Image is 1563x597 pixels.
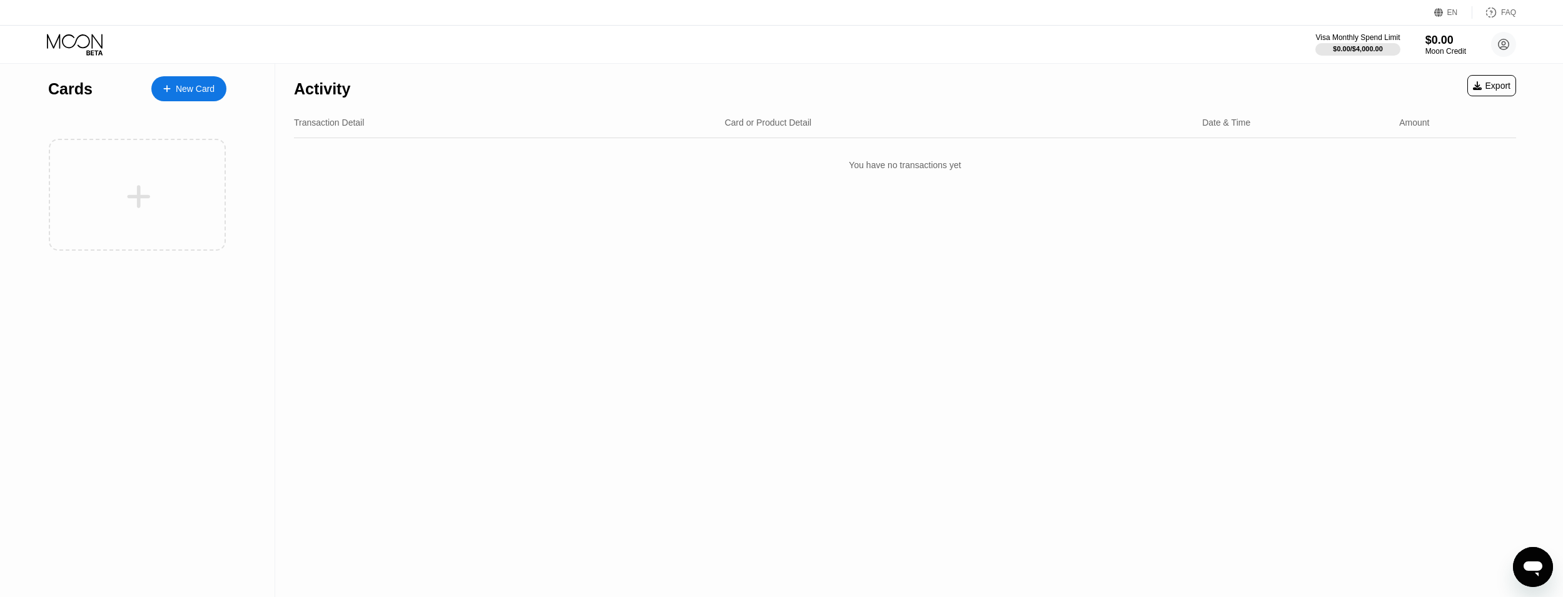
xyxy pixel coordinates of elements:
[48,80,93,98] div: Cards
[1399,118,1429,128] div: Amount
[1447,8,1458,17] div: EN
[1425,34,1466,56] div: $0.00Moon Credit
[1333,45,1383,53] div: $0.00 / $4,000.00
[1513,547,1553,587] iframe: Nút để khởi chạy cửa sổ nhắn tin
[1501,8,1516,17] div: FAQ
[1315,33,1400,42] div: Visa Monthly Spend Limit
[294,148,1516,183] div: You have no transactions yet
[294,80,350,98] div: Activity
[1434,6,1472,19] div: EN
[725,118,812,128] div: Card or Product Detail
[1473,81,1510,91] div: Export
[1425,34,1466,47] div: $0.00
[176,84,215,94] div: New Card
[1472,6,1516,19] div: FAQ
[1315,33,1400,56] div: Visa Monthly Spend Limit$0.00/$4,000.00
[1202,118,1250,128] div: Date & Time
[1467,75,1516,96] div: Export
[294,118,364,128] div: Transaction Detail
[1425,47,1466,56] div: Moon Credit
[151,76,226,101] div: New Card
